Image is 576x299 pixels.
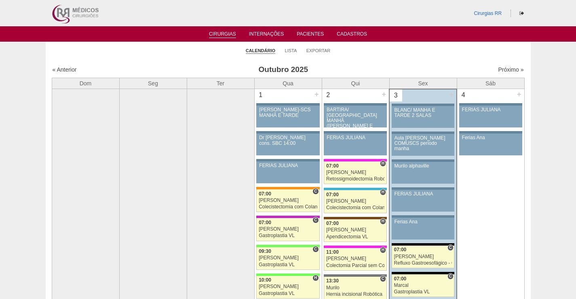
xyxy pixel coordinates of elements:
[457,89,470,101] div: 4
[285,48,297,53] a: Lista
[392,218,454,240] a: Ferias Ana
[324,274,387,277] div: Key: Santa Catarina
[255,89,267,101] div: 1
[394,261,452,266] div: Refluxo Gastroesofágico - Cirurgia VL
[256,106,319,127] a: [PERSON_NAME]-SCS MANHÃ E TARDE
[326,176,384,182] div: Retossigmoidectomia Robótica
[326,249,339,255] span: 11:00
[256,274,319,276] div: Key: Brasil
[326,292,384,297] div: Hernia incisional Robótica
[394,289,452,295] div: Gastroplastia VL
[324,190,387,213] a: H 07:00 [PERSON_NAME] Colecistectomia com Colangiografia VL
[256,161,319,183] a: FERIAS JULIANA
[380,276,386,282] span: Consultório
[259,220,271,225] span: 07:00
[326,227,384,233] div: [PERSON_NAME]
[259,284,317,289] div: [PERSON_NAME]
[256,131,319,134] div: Key: Aviso
[256,189,319,212] a: C 07:00 [PERSON_NAME] Colecistectomia com Colangiografia VL
[259,277,271,283] span: 10:00
[394,283,452,288] div: Marcal
[326,285,384,291] div: Murilo
[259,163,317,168] div: FERIAS JULIANA
[53,66,77,73] a: « Anterior
[327,107,384,139] div: BARTIRA/ [GEOGRAPHIC_DATA] MANHÃ ([PERSON_NAME] E ANA)/ SANTA JOANA -TARDE
[395,163,452,169] div: Murilo alphaville
[297,31,324,39] a: Pacientes
[324,217,387,219] div: Key: Santa Joana
[119,78,187,89] th: Seg
[392,272,454,274] div: Key: Blanc
[306,48,331,53] a: Exportar
[395,219,452,225] div: Ferias Ana
[392,187,454,190] div: Key: Aviso
[395,191,452,197] div: FERIAS JULIANA
[392,190,454,212] a: FERIAS JULIANA
[392,215,454,218] div: Key: Aviso
[380,247,386,253] span: Hospital
[256,103,319,106] div: Key: Aviso
[312,275,319,281] span: Hospital
[324,248,387,271] a: H 11:00 [PERSON_NAME] Colectomia Parcial sem Colostomia VL
[392,162,454,184] a: Murilo alphaville
[326,278,339,284] span: 13:30
[327,135,384,140] div: FERIAS JULIANA
[392,131,454,134] div: Key: Aviso
[380,189,386,195] span: Hospital
[390,89,402,102] div: 3
[165,64,401,76] h3: Outubro 2025
[246,48,275,54] a: Calendário
[256,216,319,218] div: Key: Maria Braido
[259,227,317,232] div: [PERSON_NAME]
[459,134,522,155] a: Ferias Ana
[462,107,519,112] div: FERIAS JULIANA
[313,89,320,100] div: +
[380,89,387,100] div: +
[256,187,319,189] div: Key: São Luiz - SCS
[337,31,367,39] a: Cadastros
[392,274,454,297] a: C 07:00 Marcal Gastroplastia VL
[256,159,319,161] div: Key: Aviso
[326,234,384,240] div: Apendicectomia VL
[498,66,523,73] a: Próximo »
[395,108,452,118] div: BLANC/ MANHÃ E TARDE 2 SALAS
[392,104,454,106] div: Key: Aviso
[448,89,455,100] div: +
[312,188,319,195] span: Consultório
[326,263,384,268] div: Colectomia Parcial sem Colostomia VL
[324,188,387,190] div: Key: Neomater
[519,11,524,16] i: Sair
[259,291,317,296] div: Gastroplastia VL
[462,135,519,140] div: Ferias Ana
[459,106,522,127] a: FERIAS JULIANA
[389,78,457,89] th: Sex
[326,221,339,226] span: 07:00
[324,246,387,248] div: Key: Pro Matre
[259,191,271,197] span: 07:00
[259,255,317,261] div: [PERSON_NAME]
[259,233,317,238] div: Gastroplastia VL
[447,244,454,251] span: Consultório
[322,78,389,89] th: Qui
[326,256,384,261] div: [PERSON_NAME]
[209,31,236,38] a: Cirurgias
[392,159,454,162] div: Key: Aviso
[187,78,254,89] th: Ter
[324,131,387,134] div: Key: Aviso
[256,218,319,241] a: C 07:00 [PERSON_NAME] Gastroplastia VL
[254,78,322,89] th: Qua
[259,198,317,203] div: [PERSON_NAME]
[312,246,319,252] span: Consultório
[392,106,454,128] a: BLANC/ MANHÃ E TARDE 2 SALAS
[259,135,317,146] div: Dr [PERSON_NAME] cons. SBC 14:00
[457,78,524,89] th: Sáb
[256,245,319,247] div: Key: Brasil
[324,161,387,184] a: H 07:00 [PERSON_NAME] Retossigmoidectomia Robótica
[395,136,452,152] div: Aula [PERSON_NAME] COMUSCS período manha
[516,89,523,100] div: +
[392,243,454,246] div: Key: Blanc
[474,11,502,16] a: Cirurgias RR
[326,192,339,197] span: 07:00
[249,31,284,39] a: Internações
[259,107,317,118] div: [PERSON_NAME]-SCS MANHÃ E TARDE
